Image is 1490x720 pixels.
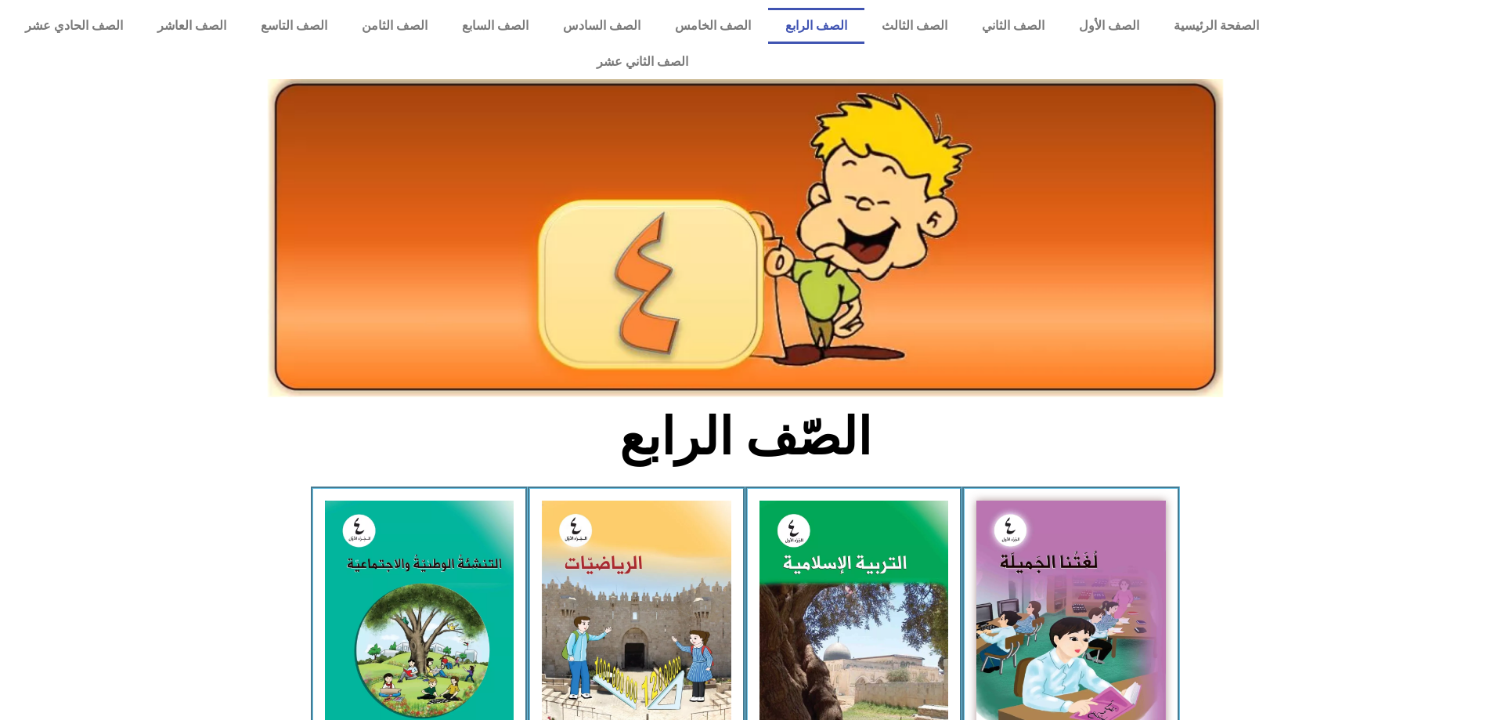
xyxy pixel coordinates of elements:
[658,8,768,44] a: الصف الخامس
[864,8,965,44] a: الصف الثالث
[486,407,1004,468] h2: الصّف الرابع
[140,8,244,44] a: الصف العاشر
[445,8,546,44] a: الصف السابع
[1062,8,1156,44] a: الصف الأول
[8,8,140,44] a: الصف الحادي عشر
[1156,8,1276,44] a: الصفحة الرئيسية
[965,8,1062,44] a: الصف الثاني
[345,8,445,44] a: الصف الثامن
[768,8,864,44] a: الصف الرابع
[244,8,345,44] a: الصف التاسع
[546,8,658,44] a: الصف السادس
[8,44,1276,80] a: الصف الثاني عشر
